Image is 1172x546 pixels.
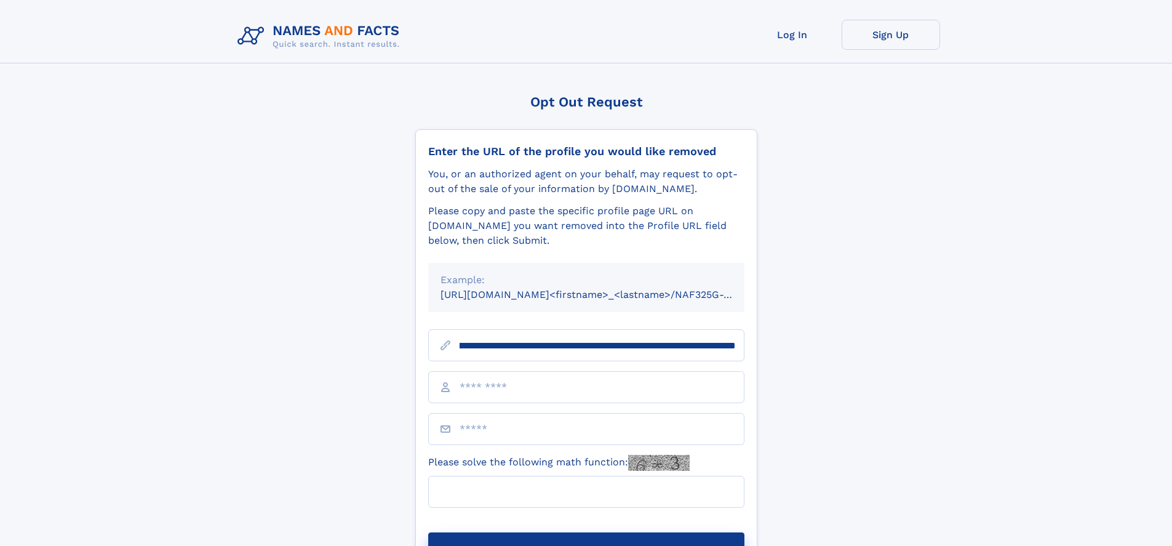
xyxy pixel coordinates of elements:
[440,273,732,287] div: Example:
[428,167,744,196] div: You, or an authorized agent on your behalf, may request to opt-out of the sale of your informatio...
[842,20,940,50] a: Sign Up
[415,94,757,110] div: Opt Out Request
[233,20,410,53] img: Logo Names and Facts
[428,145,744,158] div: Enter the URL of the profile you would like removed
[428,455,690,471] label: Please solve the following math function:
[428,204,744,248] div: Please copy and paste the specific profile page URL on [DOMAIN_NAME] you want removed into the Pr...
[743,20,842,50] a: Log In
[440,289,768,300] small: [URL][DOMAIN_NAME]<firstname>_<lastname>/NAF325G-xxxxxxxx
